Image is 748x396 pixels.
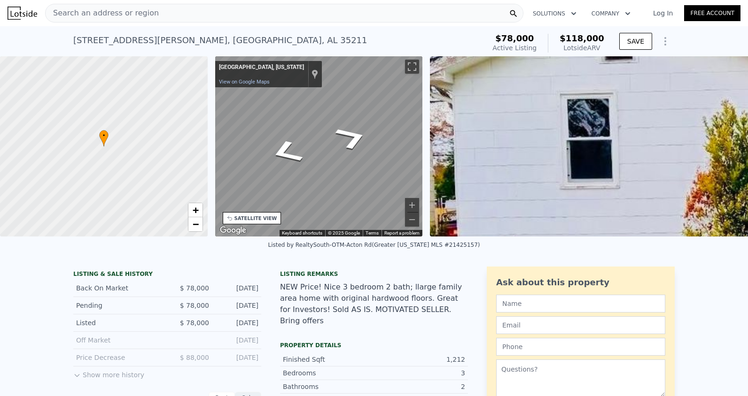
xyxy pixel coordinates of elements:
input: Email [496,316,665,334]
div: Ask about this property [496,276,665,289]
div: NEW Price! Nice 3 bedroom 2 bath; llarge family area home with original hardwood floors. Great fo... [280,282,468,327]
div: • [99,130,109,146]
button: Zoom out [405,213,419,227]
div: [DATE] [217,301,258,310]
div: LISTING & SALE HISTORY [73,270,261,280]
div: [STREET_ADDRESS][PERSON_NAME] , [GEOGRAPHIC_DATA] , AL 35211 [73,34,367,47]
span: $78,000 [495,33,534,43]
button: Solutions [525,5,584,22]
span: − [192,218,198,230]
a: Terms (opens in new tab) [366,230,379,236]
div: Back On Market [76,283,160,293]
div: 1,212 [374,355,465,364]
span: Search an address or region [46,8,159,19]
a: Show location on map [312,69,318,79]
span: $ 88,000 [180,354,209,361]
img: Lotside [8,7,37,20]
div: Bathrooms [283,382,374,391]
a: Log In [642,8,684,18]
span: © 2025 Google [328,230,360,236]
input: Phone [496,338,665,356]
span: $ 78,000 [180,302,209,309]
div: [DATE] [217,335,258,345]
div: Finished Sqft [283,355,374,364]
span: Active Listing [492,44,537,52]
span: $ 78,000 [180,319,209,327]
div: Property details [280,342,468,349]
div: 2 [374,382,465,391]
img: Google [218,224,249,236]
div: [GEOGRAPHIC_DATA], [US_STATE] [219,64,304,71]
path: Go West [256,134,317,171]
div: Listing remarks [280,270,468,278]
span: • [99,131,109,140]
span: $ 78,000 [180,284,209,292]
div: Street View [215,56,423,236]
a: Zoom out [188,217,203,231]
div: Map [215,56,423,236]
button: Toggle fullscreen view [405,60,419,74]
button: Zoom in [405,198,419,212]
div: [DATE] [217,283,258,293]
div: Listed [76,318,160,327]
button: Show Options [656,32,675,51]
button: Show more history [73,366,144,380]
span: + [192,204,198,216]
button: SAVE [619,33,652,50]
div: SATELLITE VIEW [234,215,277,222]
a: Zoom in [188,203,203,217]
input: Name [496,295,665,312]
div: Off Market [76,335,160,345]
div: [DATE] [217,318,258,327]
span: $118,000 [560,33,604,43]
a: Report a problem [384,230,420,236]
button: Keyboard shortcuts [282,230,322,236]
div: Lotside ARV [560,43,604,53]
div: Pending [76,301,160,310]
div: [DATE] [217,353,258,362]
div: Price Decrease [76,353,160,362]
div: Bedrooms [283,368,374,378]
div: Listed by RealtySouth-OTM-Acton Rd (Greater [US_STATE] MLS #21425157) [268,242,480,248]
a: Open this area in Google Maps (opens a new window) [218,224,249,236]
button: Company [584,5,638,22]
a: Free Account [684,5,740,21]
div: 3 [374,368,465,378]
a: View on Google Maps [219,79,270,85]
path: Go East [321,119,382,156]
